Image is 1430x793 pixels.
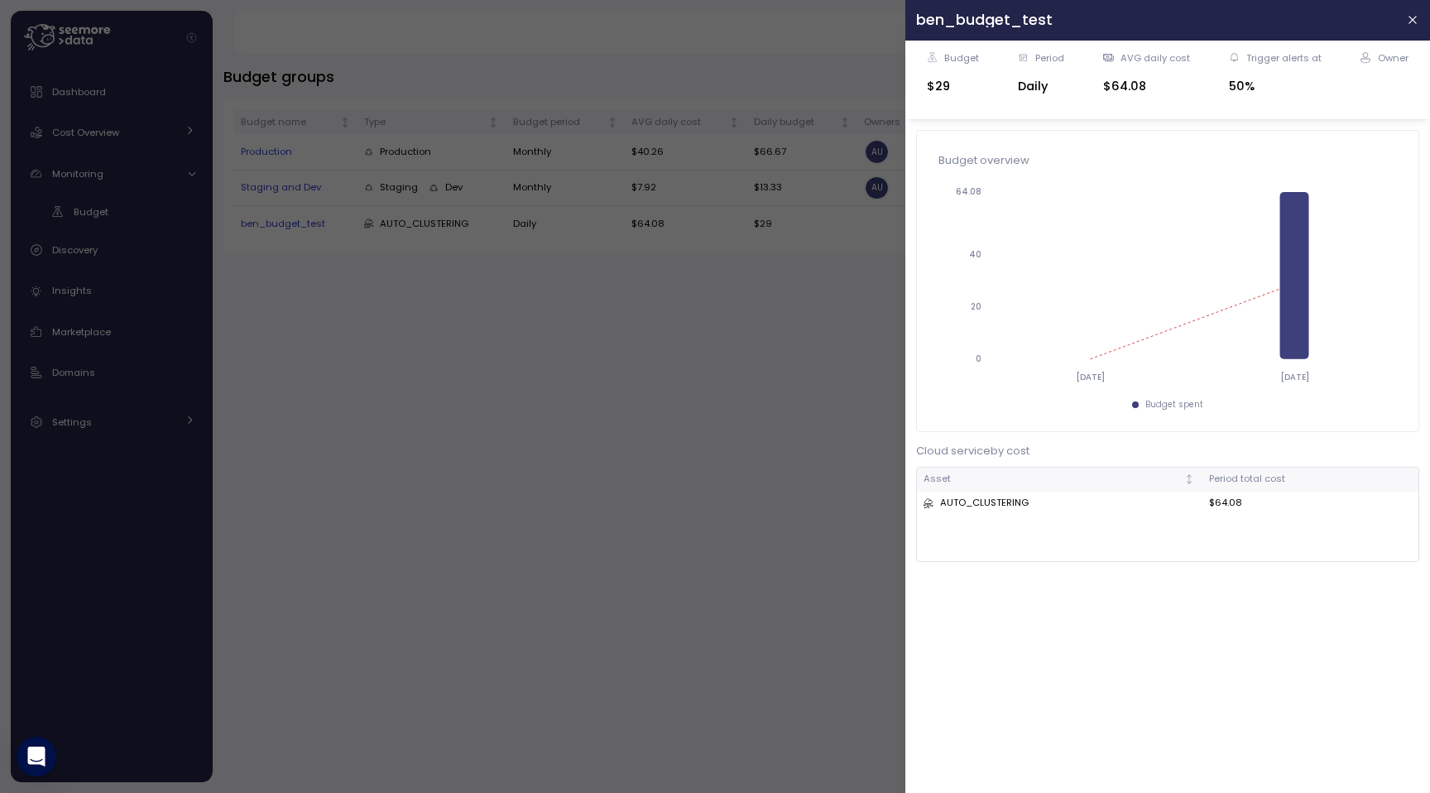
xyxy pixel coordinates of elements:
div: Daily [1018,77,1064,96]
div: Budget spent [1145,399,1203,411]
div: 50% [1229,77,1322,96]
div: Not sorted [1184,473,1196,485]
div: $64.08 [1103,77,1190,96]
tspan: 20 [971,301,981,312]
div: AUTO_CLUSTERING [924,496,1195,511]
tspan: [DATE] [1280,372,1309,382]
div: Period total cost [1209,472,1412,487]
h2: ben_budget_test [916,12,1393,27]
div: Period [1035,51,1064,65]
div: $29 [927,77,979,96]
th: AssetNot sorted [917,468,1202,492]
div: Trigger alerts at [1246,51,1322,65]
p: Budget overview [938,152,1029,169]
div: Open Intercom Messenger [17,737,56,776]
tspan: 40 [969,249,981,260]
div: Owner [1378,51,1408,65]
tspan: [DATE] [1076,372,1105,382]
td: $64.08 [1202,492,1418,516]
tspan: 0 [976,353,981,364]
div: Budget [944,51,979,65]
div: Asset [924,472,1181,487]
div: AVG daily cost [1120,51,1190,65]
tspan: 64.08 [956,187,981,198]
p: Cloud service by cost [916,443,1419,459]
